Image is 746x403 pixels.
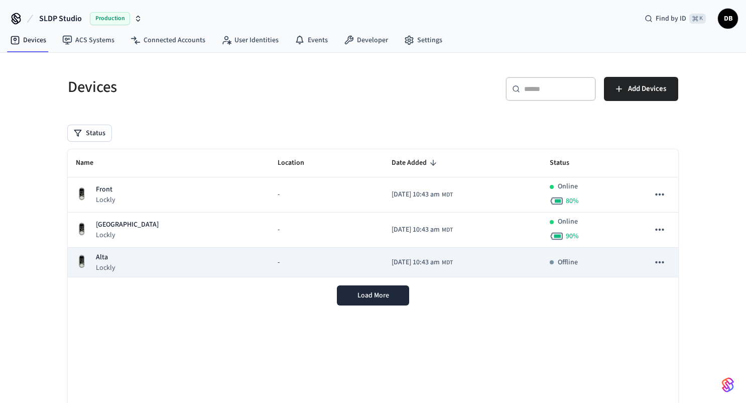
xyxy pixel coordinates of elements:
button: Add Devices [604,77,678,101]
table: sticky table [68,149,678,277]
div: America/Denver [392,189,453,200]
p: Online [558,181,578,192]
span: MDT [442,190,453,199]
img: SeamLogoGradient.69752ec5.svg [722,377,734,393]
div: Find by ID⌘ K [637,10,714,28]
span: [DATE] 10:43 am [392,257,440,268]
span: SLDP Studio [39,13,82,25]
span: - [278,257,280,268]
span: [DATE] 10:43 am [392,189,440,200]
span: [DATE] 10:43 am [392,225,440,235]
p: Lockly [96,230,159,240]
h5: Devices [68,77,367,97]
a: Devices [2,31,54,49]
span: Find by ID [656,14,686,24]
a: User Identities [213,31,287,49]
button: DB [718,9,738,29]
button: Status [68,125,111,141]
span: DB [719,10,737,28]
span: Location [278,155,317,171]
img: Lockly Vision Lock, Front [76,254,88,269]
span: MDT [442,226,453,235]
span: Status [550,155,582,171]
img: Lockly Vision Lock, Front [76,222,88,237]
span: ⌘ K [689,14,706,24]
p: Lockly [96,263,115,273]
button: Load More [337,285,409,306]
a: Connected Accounts [122,31,213,49]
img: Lockly Vision Lock, Front [76,187,88,201]
p: Offline [558,257,578,268]
span: 90 % [566,231,579,241]
span: - [278,225,280,235]
span: Name [76,155,106,171]
p: Alta [96,252,115,263]
div: America/Denver [392,225,453,235]
a: Events [287,31,336,49]
p: Lockly [96,195,115,205]
p: Front [96,184,115,195]
div: America/Denver [392,257,453,268]
p: [GEOGRAPHIC_DATA] [96,220,159,230]
a: ACS Systems [54,31,122,49]
span: 80 % [566,196,579,206]
span: Load More [357,290,389,300]
a: Settings [396,31,450,49]
a: Developer [336,31,396,49]
span: Production [90,12,130,25]
span: Date Added [392,155,440,171]
span: MDT [442,258,453,267]
p: Online [558,217,578,227]
span: - [278,189,280,200]
span: Add Devices [628,82,666,95]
